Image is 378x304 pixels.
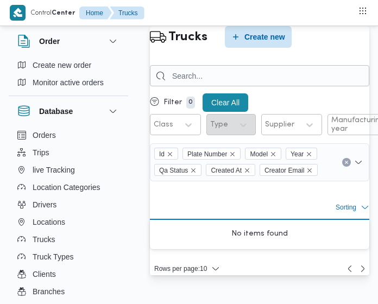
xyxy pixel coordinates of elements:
[9,56,128,96] div: Order
[343,262,356,275] button: Previous page
[13,231,124,248] button: Trucks
[270,151,276,157] button: Remove Model from selection in this group
[229,151,236,157] button: Remove Plate Number from selection in this group
[182,148,241,160] span: Plate Number
[13,144,124,161] button: Trips
[286,148,317,160] span: Year
[79,7,112,20] button: Home
[203,93,248,112] button: Clear All
[231,227,288,240] span: No items found
[336,201,369,214] button: Sorting
[33,250,73,263] span: Truck Types
[354,158,363,167] button: Open list of options
[13,196,124,213] button: Drivers
[10,5,26,21] img: X8yXhbKr1z7QwAAAABJRU5ErkJggg==
[260,164,318,176] span: Creator Email
[168,28,207,47] h2: Trucks
[265,121,294,129] div: Supplier
[244,167,250,174] button: Remove Created At from selection in this group
[33,216,65,229] span: Locations
[33,285,65,298] span: Branches
[154,262,207,275] span: Rows per page : 10
[33,198,56,211] span: Drivers
[356,262,369,275] button: Next page
[186,97,195,109] p: 0
[154,164,201,176] span: Qa Status
[39,35,60,48] h3: Order
[336,201,356,214] span: Sorting
[13,248,124,265] button: Truck Types
[13,179,124,196] button: Location Categories
[187,148,227,160] span: Plate Number
[306,151,312,157] button: Remove Year from selection in this group
[13,213,124,231] button: Locations
[110,7,144,20] button: Trucks
[150,65,369,86] input: Search...
[17,105,119,118] button: Database
[13,74,124,91] button: Monitor active orders
[291,148,304,160] span: Year
[33,181,100,194] span: Location Categories
[163,98,182,107] p: Filter
[206,164,255,176] span: Created At
[13,56,124,74] button: Create new order
[33,163,75,176] span: live Tracking
[33,233,55,246] span: Trucks
[342,158,351,167] button: Clear input
[33,76,104,89] span: Monitor active orders
[225,26,292,48] button: Create new
[306,167,313,174] button: Remove Creator Email from selection in this group
[33,268,56,281] span: Clients
[154,121,173,129] div: Class
[244,30,285,43] span: Create new
[250,148,268,160] span: Model
[13,265,124,283] button: Clients
[13,283,124,300] button: Branches
[33,129,56,142] span: Orders
[245,148,281,160] span: Model
[264,164,304,176] span: Creator Email
[33,146,49,159] span: Trips
[159,148,165,160] span: Id
[17,35,119,48] button: Order
[13,161,124,179] button: live Tracking
[39,105,73,118] h3: Database
[13,126,124,144] button: Orders
[52,10,75,16] b: Center
[150,262,224,275] button: Rows per page:10
[211,164,242,176] span: Created At
[33,59,91,72] span: Create new order
[159,164,188,176] span: Qa Status
[154,148,178,160] span: Id
[167,151,173,157] button: Remove Id from selection in this group
[190,167,197,174] button: Remove Qa Status from selection in this group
